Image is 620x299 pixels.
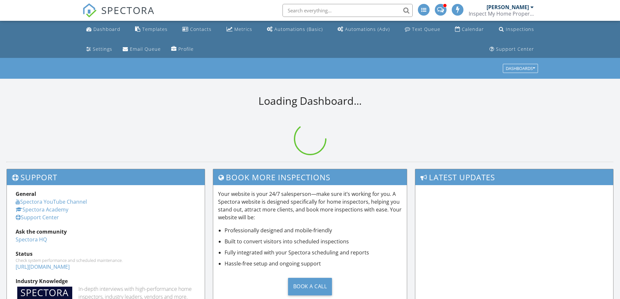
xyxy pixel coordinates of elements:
[16,258,196,263] div: Check system performance and scheduled maintenance.
[16,190,36,197] strong: General
[224,23,255,35] a: Metrics
[16,277,196,285] div: Industry Knowledge
[274,26,323,32] div: Automations (Basic)
[93,26,120,32] div: Dashboard
[169,43,196,55] a: Company Profile
[487,4,529,10] div: [PERSON_NAME]
[82,3,97,18] img: The Best Home Inspection Software - Spectora
[218,190,402,221] p: Your website is your 24/7 salesperson—make sure it’s working for you. A Spectora website is desig...
[190,26,212,32] div: Contacts
[93,46,112,52] div: Settings
[82,9,155,22] a: SPECTORA
[503,64,538,73] button: Dashboards
[16,214,59,221] a: Support Center
[415,169,613,185] h3: Latest Updates
[288,278,332,295] div: Book a Call
[234,26,252,32] div: Metrics
[506,26,534,32] div: Inspections
[469,10,534,17] div: Inspect My Home Property Inspections
[178,46,194,52] div: Profile
[16,198,87,205] a: Spectora YouTube Channel
[487,43,537,55] a: Support Center
[130,46,161,52] div: Email Queue
[496,46,534,52] div: Support Center
[462,26,484,32] div: Calendar
[84,43,115,55] a: Settings
[16,250,196,258] div: Status
[180,23,214,35] a: Contacts
[225,226,402,234] li: Professionally designed and mobile-friendly
[16,236,47,243] a: Spectora HQ
[452,23,487,35] a: Calendar
[402,23,443,35] a: Text Queue
[412,26,440,32] div: Text Queue
[335,23,393,35] a: Automations (Advanced)
[225,249,402,256] li: Fully integrated with your Spectora scheduling and reports
[213,169,407,185] h3: Book More Inspections
[225,238,402,245] li: Built to convert visitors into scheduled inspections
[84,23,123,35] a: Dashboard
[345,26,390,32] div: Automations (Adv)
[16,228,196,236] div: Ask the community
[496,23,537,35] a: Inspections
[506,66,535,71] div: Dashboards
[225,260,402,267] li: Hassle-free setup and ongoing support
[142,26,168,32] div: Templates
[7,169,205,185] h3: Support
[101,3,155,17] span: SPECTORA
[16,263,70,270] a: [URL][DOMAIN_NAME]
[132,23,170,35] a: Templates
[120,43,163,55] a: Email Queue
[16,206,68,213] a: Spectora Academy
[282,4,413,17] input: Search everything...
[264,23,325,35] a: Automations (Basic)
